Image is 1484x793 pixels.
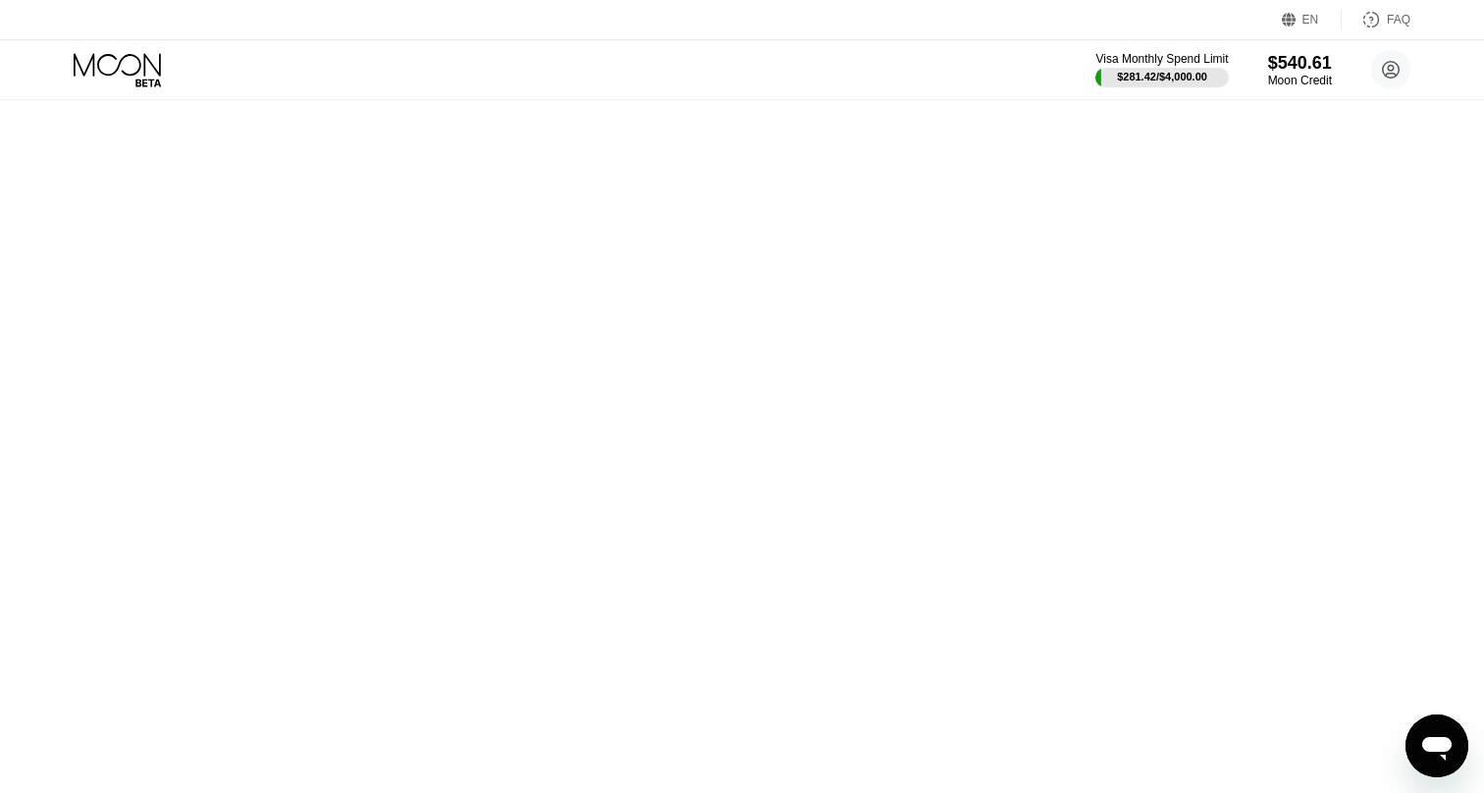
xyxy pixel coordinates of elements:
div: FAQ [1387,13,1410,26]
div: EN [1282,10,1342,29]
div: $540.61 [1268,53,1332,74]
div: $281.42 / $4,000.00 [1117,71,1207,82]
div: Visa Monthly Spend Limit [1095,52,1228,66]
div: Moon Credit [1268,74,1332,87]
div: FAQ [1342,10,1410,29]
iframe: Кнопка, открывающая окно обмена сообщениями; идет разговор [1405,714,1468,777]
div: $540.61Moon Credit [1268,53,1332,87]
div: Visa Monthly Spend Limit$281.42/$4,000.00 [1095,52,1228,87]
div: EN [1302,13,1319,26]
